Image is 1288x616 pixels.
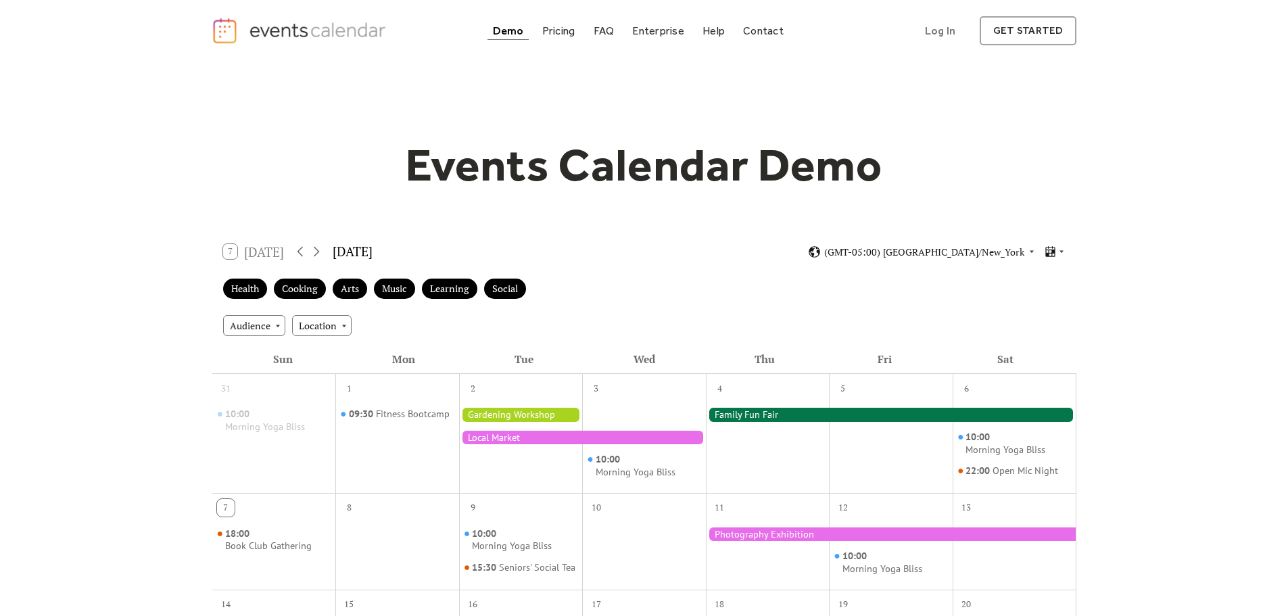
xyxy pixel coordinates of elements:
[980,16,1076,45] a: get started
[537,22,581,40] a: Pricing
[212,17,390,45] a: home
[594,27,615,34] div: FAQ
[911,16,969,45] a: Log In
[487,22,529,40] a: Demo
[493,27,524,34] div: Demo
[697,22,730,40] a: Help
[632,27,684,34] div: Enterprise
[743,27,784,34] div: Contact
[588,22,620,40] a: FAQ
[627,22,689,40] a: Enterprise
[542,27,575,34] div: Pricing
[385,137,904,193] h1: Events Calendar Demo
[738,22,789,40] a: Contact
[702,27,725,34] div: Help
